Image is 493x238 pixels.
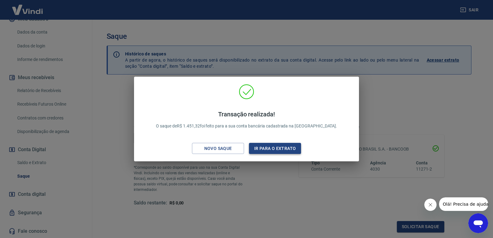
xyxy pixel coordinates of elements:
iframe: Fechar mensagem [424,199,437,211]
div: Novo saque [197,145,239,152]
iframe: Mensagem da empresa [439,197,488,211]
button: Ir para o extrato [249,143,301,154]
span: Olá! Precisa de ajuda? [4,4,52,9]
p: O saque de R$ 1.451,32 foi feito para a sua conta bancária cadastrada na [GEOGRAPHIC_DATA]. [156,111,337,129]
iframe: Botão para abrir a janela de mensagens [468,213,488,233]
h4: Transação realizada! [156,111,337,118]
button: Novo saque [192,143,244,154]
